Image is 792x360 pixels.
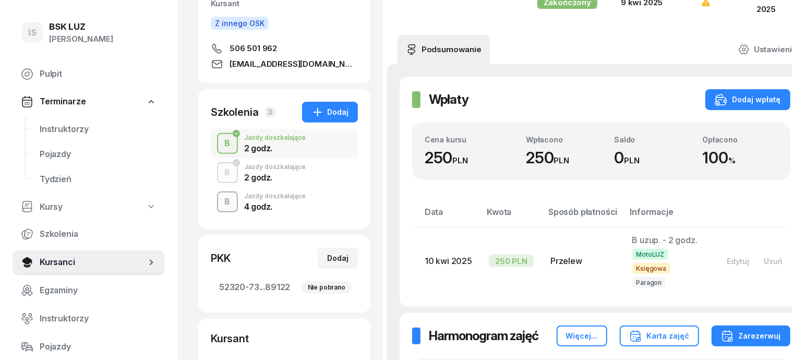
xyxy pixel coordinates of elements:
[629,330,690,342] div: Karta zajęć
[453,155,469,165] small: PLN
[211,129,358,158] button: BJazdy doszkalające2 godz.
[712,326,790,346] button: Zarezerwuj
[13,222,165,247] a: Szkolenia
[40,200,63,214] span: Kursy
[554,155,570,165] small: PLN
[211,331,358,346] div: Kursant
[13,195,165,219] a: Kursy
[244,164,306,170] div: Jazdy doszkalające
[721,330,781,342] div: Zarezerwuj
[211,187,358,217] button: BJazdy doszkalające4 godz.
[211,17,269,30] button: Z innego OSK
[425,135,513,144] div: Cena kursu
[31,117,165,142] a: Instruktorzy
[624,155,640,165] small: PLN
[244,193,306,199] div: Jazdy doszkalające
[49,22,113,31] div: BSK LUZ
[13,250,165,275] a: Kursanci
[221,164,235,182] div: B
[211,105,259,119] div: Szkolenia
[702,135,777,144] div: Opłacono
[425,148,513,167] div: 250
[217,133,238,154] button: B
[764,257,783,266] div: Usuń
[311,106,349,118] div: Dodaj
[632,235,698,245] span: B uzup. - 2 godz.
[705,89,790,110] button: Dodaj wpłatę
[412,205,481,227] th: Data
[728,155,736,165] small: %
[31,142,165,167] a: Pojazdy
[702,148,777,167] div: 100
[221,135,235,152] div: B
[624,205,712,227] th: Informacje
[757,253,790,270] button: Usuń
[13,306,165,331] a: Instruktorzy
[566,330,598,342] div: Więcej...
[211,158,358,187] button: BJazdy doszkalające2 godz.
[318,248,358,269] button: Dodaj
[327,252,349,265] div: Dodaj
[489,255,534,267] div: 250 PLN
[40,256,146,269] span: Kursanci
[632,249,669,260] span: MotoLUZ
[244,144,306,152] div: 2 godz.
[49,32,113,46] div: [PERSON_NAME]
[28,28,37,37] span: IS
[727,257,750,266] div: Edytuj
[211,251,231,266] div: PKK
[211,58,358,70] a: [EMAIL_ADDRESS][DOMAIN_NAME]
[244,135,306,141] div: Jazdy doszkalające
[40,312,157,326] span: Instruktorzy
[211,42,358,55] a: 506 501 962
[211,275,358,300] a: 52320-73...89122Nie pobrano
[31,167,165,192] a: Tydzień
[40,227,157,241] span: Szkolenia
[481,205,542,227] th: Kwota
[40,284,157,297] span: Egzaminy
[302,102,358,123] button: Dodaj
[720,253,757,270] button: Edytuj
[429,328,538,344] h2: Harmonogram zajęć
[425,256,472,266] span: 10 kwi 2025
[620,326,699,346] button: Karta zajęć
[526,148,601,167] div: 250
[40,173,157,186] span: Tydzień
[302,281,352,294] div: Nie pobrano
[40,67,157,81] span: Pulpit
[40,123,157,136] span: Instruktorzy
[40,148,157,161] span: Pojazdy
[265,107,275,117] span: 3
[550,255,615,268] div: Przelew
[542,205,623,227] th: Sposób płatności
[715,93,781,106] div: Dodaj wpłatę
[632,263,671,274] span: Księgowa
[230,58,358,70] span: [EMAIL_ADDRESS][DOMAIN_NAME]
[429,91,469,108] h2: Wpłaty
[557,326,607,346] button: Więcej...
[398,35,490,64] a: Podsumowanie
[40,95,86,109] span: Terminarze
[632,277,666,288] span: Paragon
[614,148,689,167] div: 0
[230,42,277,55] span: 506 501 962
[13,62,165,87] a: Pulpit
[217,191,238,212] button: B
[13,278,165,303] a: Egzaminy
[244,202,306,211] div: 4 godz.
[13,334,165,359] a: Pojazdy
[526,135,601,144] div: Wpłacono
[244,173,306,182] div: 2 godz.
[40,340,157,354] span: Pojazdy
[614,135,689,144] div: Saldo
[217,162,238,183] button: B
[221,193,235,211] div: B
[13,90,165,114] a: Terminarze
[219,281,350,294] span: 52320-73...89122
